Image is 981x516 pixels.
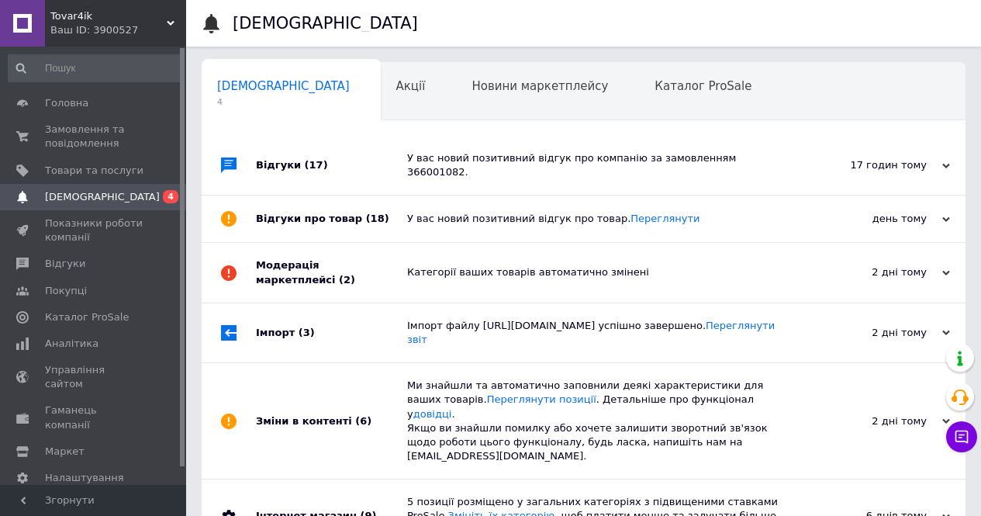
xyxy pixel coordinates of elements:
div: 2 дні тому [795,414,950,428]
span: Управління сайтом [45,363,143,391]
div: Відгуки [256,136,407,195]
span: Новини маркетплейсу [472,79,608,93]
span: Замовлення та повідомлення [45,123,143,151]
a: Переглянути [630,213,699,224]
div: Імпорт файлу [URL][DOMAIN_NAME] успішно завершено. [407,319,795,347]
span: (3) [299,327,315,338]
span: Маркет [45,445,85,459]
div: Ми знайшли та автоматично заповнили деякі характеристики для ваших товарів. . Детальніше про функ... [407,379,795,463]
span: Аналітика [45,337,98,351]
a: Переглянути звіт [407,320,775,345]
a: Переглянути позиції [487,393,596,405]
span: 4 [163,190,178,203]
span: Каталог ProSale [655,79,751,93]
div: У вас новий позитивний відгук про товар. [407,212,795,226]
span: 4 [217,96,350,108]
div: Зміни в контенті [256,363,407,479]
span: Акції [396,79,426,93]
button: Чат з покупцем [946,421,977,452]
span: Гаманець компанії [45,403,143,431]
span: (17) [305,159,328,171]
div: Ваш ID: 3900527 [50,23,186,37]
div: Імпорт [256,303,407,362]
div: Категорії ваших товарів автоматично змінені [407,265,795,279]
input: Пошук [8,54,183,82]
span: Товари та послуги [45,164,143,178]
span: Показники роботи компанії [45,216,143,244]
div: Відгуки про товар [256,196,407,242]
span: [DEMOGRAPHIC_DATA] [217,79,350,93]
span: Налаштування [45,471,124,485]
div: 2 дні тому [795,265,950,279]
span: (6) [355,415,371,427]
div: У вас новий позитивний відгук про компанію за замовленням 366001082. [407,151,795,179]
span: (2) [339,274,355,286]
div: 17 годин тому [795,158,950,172]
span: Головна [45,96,88,110]
div: Модерація маркетплейсі [256,243,407,302]
div: 2 дні тому [795,326,950,340]
div: день тому [795,212,950,226]
span: Покупці [45,284,87,298]
span: Відгуки [45,257,85,271]
span: (18) [366,213,389,224]
span: Каталог ProSale [45,310,129,324]
span: Tovar4ik [50,9,167,23]
span: [DEMOGRAPHIC_DATA] [45,190,160,204]
a: довідці [413,408,452,420]
h1: [DEMOGRAPHIC_DATA] [233,14,418,33]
